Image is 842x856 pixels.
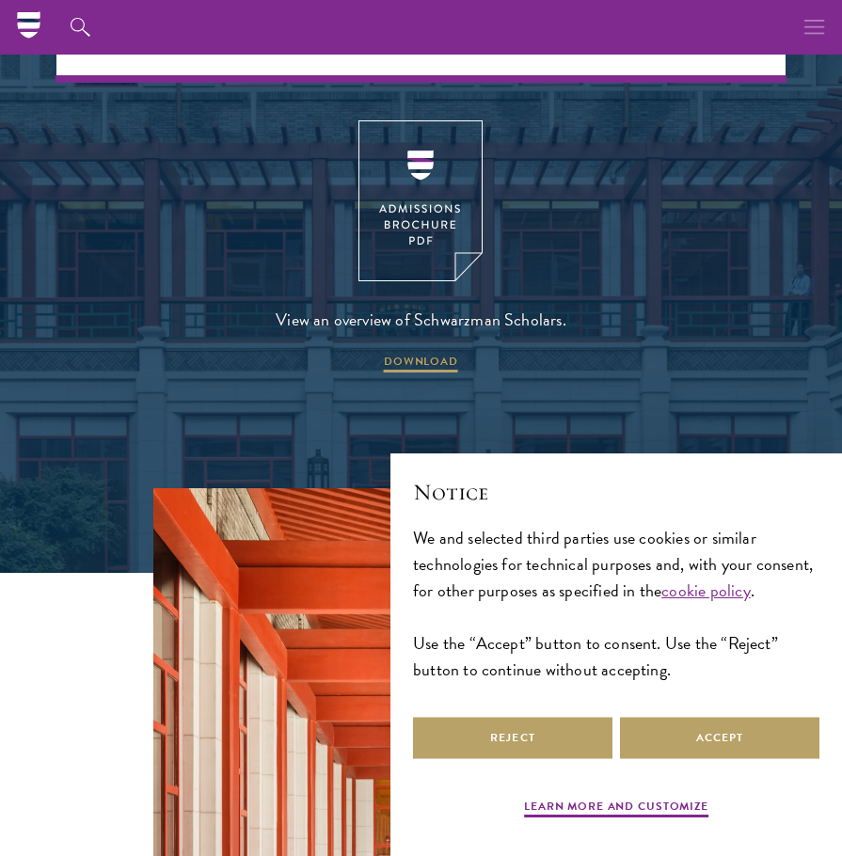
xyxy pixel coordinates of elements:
button: Learn more and customize [524,798,708,820]
h2: Notice [413,476,819,508]
div: We and selected third parties use cookies or similar technologies for technical purposes and, wit... [413,525,819,683]
button: Accept [620,717,819,759]
button: Reject [413,717,612,759]
a: cookie policy [661,578,750,603]
span: View an overview of Schwarzman Scholars. [276,306,566,334]
a: View an overview of Schwarzman Scholars. DOWNLOAD [276,120,566,375]
span: DOWNLOAD [384,353,458,375]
